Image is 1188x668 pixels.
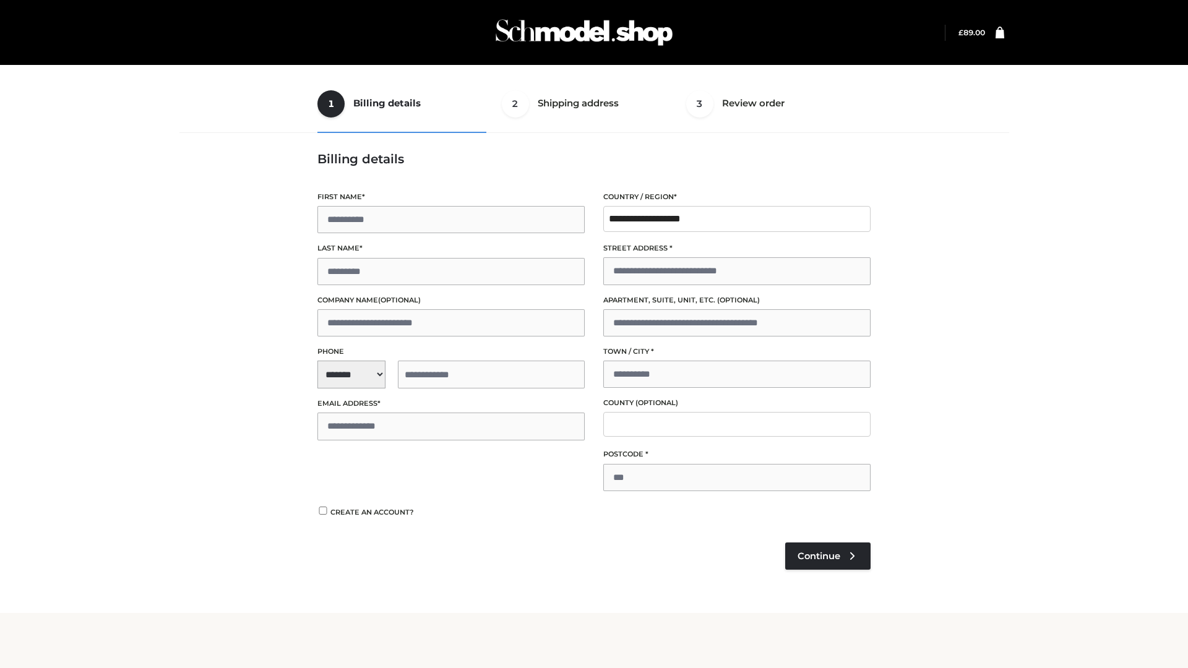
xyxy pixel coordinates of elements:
[317,346,585,358] label: Phone
[317,398,585,409] label: Email address
[603,242,871,254] label: Street address
[317,294,585,306] label: Company name
[491,8,677,57] img: Schmodel Admin 964
[317,242,585,254] label: Last name
[958,28,985,37] bdi: 89.00
[378,296,421,304] span: (optional)
[717,296,760,304] span: (optional)
[958,28,963,37] span: £
[785,542,871,570] a: Continue
[635,398,678,407] span: (optional)
[798,550,840,562] span: Continue
[317,507,329,515] input: Create an account?
[603,448,871,460] label: Postcode
[603,191,871,203] label: Country / Region
[603,346,871,358] label: Town / City
[958,28,985,37] a: £89.00
[603,294,871,306] label: Apartment, suite, unit, etc.
[317,191,585,203] label: First name
[317,152,871,166] h3: Billing details
[330,508,414,516] span: Create an account?
[603,397,871,409] label: County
